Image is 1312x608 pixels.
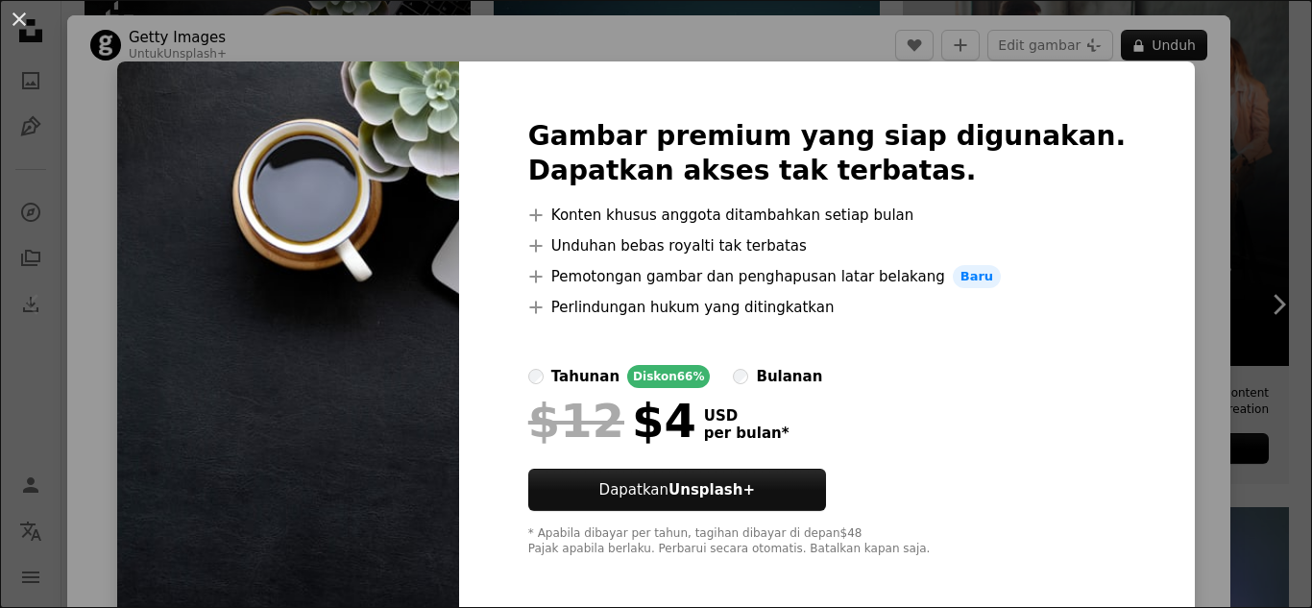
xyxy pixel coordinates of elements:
[704,425,790,442] span: per bulan *
[756,365,822,388] div: bulanan
[528,119,1126,188] h2: Gambar premium yang siap digunakan. Dapatkan akses tak terbatas.
[528,265,1126,288] li: Pemotongan gambar dan penghapusan latar belakang
[528,396,696,446] div: $4
[528,396,624,446] span: $12
[528,469,826,511] button: DapatkanUnsplash+
[627,365,710,388] div: Diskon 66%
[528,204,1126,227] li: Konten khusus anggota ditambahkan setiap bulan
[528,296,1126,319] li: Perlindungan hukum yang ditingkatkan
[528,526,1126,557] div: * Apabila dibayar per tahun, tagihan dibayar di depan $48 Pajak apabila berlaku. Perbarui secara ...
[551,365,620,388] div: tahunan
[733,369,748,384] input: bulanan
[668,481,755,499] strong: Unsplash+
[704,407,790,425] span: USD
[953,265,1001,288] span: Baru
[528,234,1126,257] li: Unduhan bebas royalti tak terbatas
[528,369,544,384] input: tahunanDiskon66%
